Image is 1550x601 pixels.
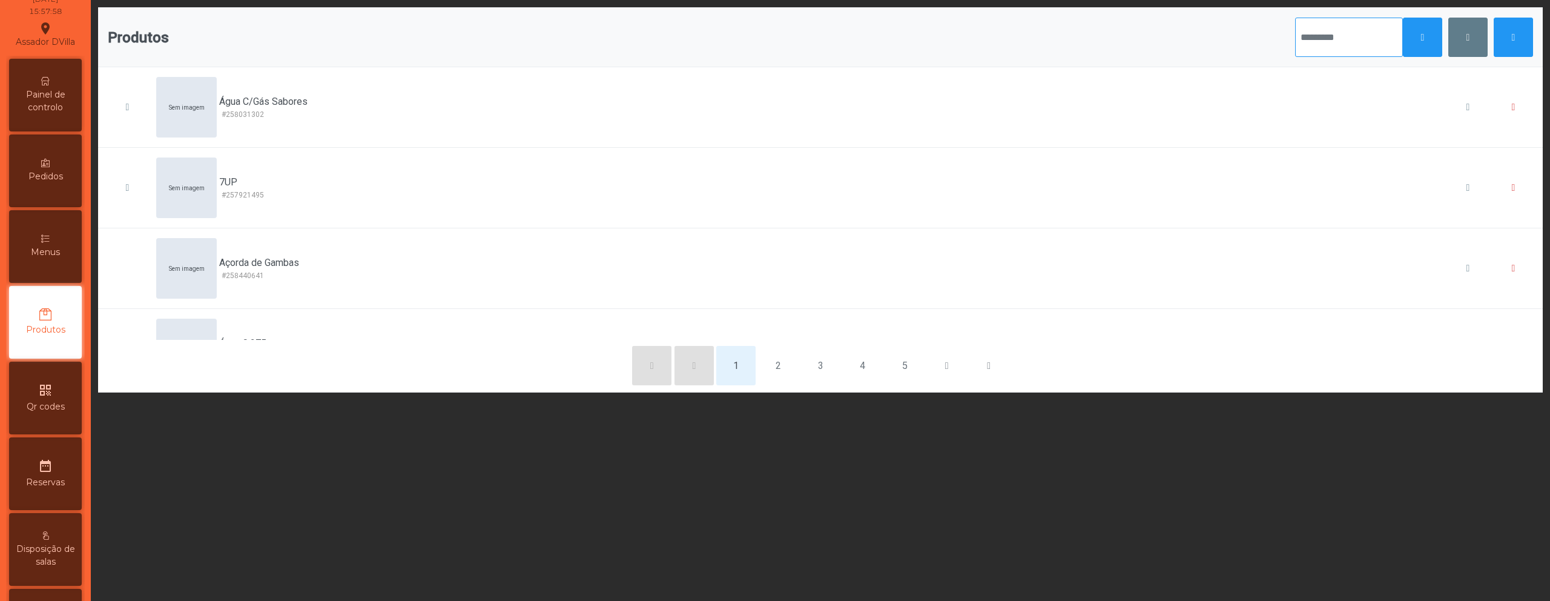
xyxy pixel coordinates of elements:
[843,346,882,385] button: 4
[219,336,266,351] span: Água 0,375
[801,346,840,385] button: 3
[26,476,65,489] span: Reservas
[38,459,53,473] i: date_range
[222,190,264,201] span: #257921495
[885,346,925,385] button: 5
[219,256,299,270] span: Açorda de Gambas
[108,27,169,48] span: Produtos
[29,6,62,17] div: 15:57:58
[759,346,798,385] button: 2
[169,184,205,193] span: Sem imagem
[38,21,53,36] i: location_on
[31,246,60,259] span: Menus
[27,400,65,413] span: Qr codes
[12,88,79,114] span: Painel de controlo
[28,170,63,183] span: Pedidos
[16,19,75,50] div: Assador DVilla
[169,103,205,112] span: Sem imagem
[38,383,53,397] i: qr_code
[219,175,237,190] span: 7UP
[12,543,79,568] span: Disposição de salas
[219,95,308,109] span: Água C/Gás Sabores
[26,324,65,336] span: Produtos
[716,346,756,385] button: 1
[169,264,205,273] span: Sem imagem
[222,270,264,281] span: #258440641
[222,109,264,120] span: #258031302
